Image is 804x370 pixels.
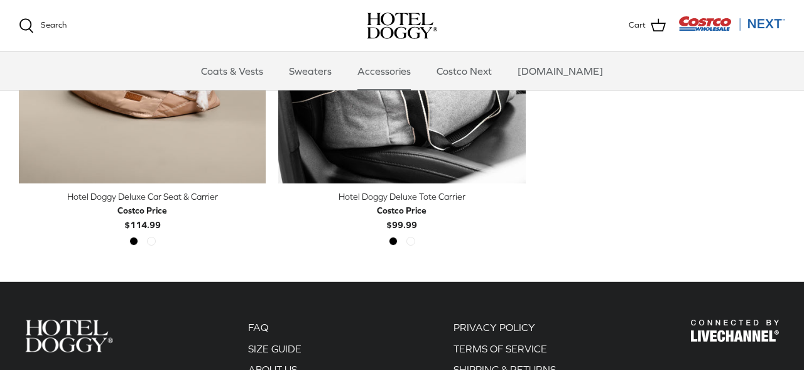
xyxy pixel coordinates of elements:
[629,19,646,32] span: Cart
[425,52,503,90] a: Costco Next
[278,190,525,204] div: Hotel Doggy Deluxe Tote Carrier
[691,320,779,342] img: Hotel Doggy Costco Next
[377,204,426,229] b: $99.99
[278,190,525,232] a: Hotel Doggy Deluxe Tote Carrier Costco Price$99.99
[248,322,268,333] a: FAQ
[377,204,426,217] div: Costco Price
[629,18,666,34] a: Cart
[190,52,274,90] a: Coats & Vests
[367,13,437,39] a: hoteldoggy.com hoteldoggycom
[278,52,343,90] a: Sweaters
[117,204,167,229] b: $114.99
[454,343,547,354] a: TERMS OF SERVICE
[117,204,167,217] div: Costco Price
[678,16,785,31] img: Costco Next
[367,13,437,39] img: hoteldoggycom
[41,20,67,30] span: Search
[19,190,266,232] a: Hotel Doggy Deluxe Car Seat & Carrier Costco Price$114.99
[346,52,422,90] a: Accessories
[25,320,113,352] img: Hotel Doggy Costco Next
[506,52,614,90] a: [DOMAIN_NAME]
[19,190,266,204] div: Hotel Doggy Deluxe Car Seat & Carrier
[248,343,301,354] a: SIZE GUIDE
[454,322,535,333] a: PRIVACY POLICY
[19,18,67,33] a: Search
[678,24,785,33] a: Visit Costco Next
